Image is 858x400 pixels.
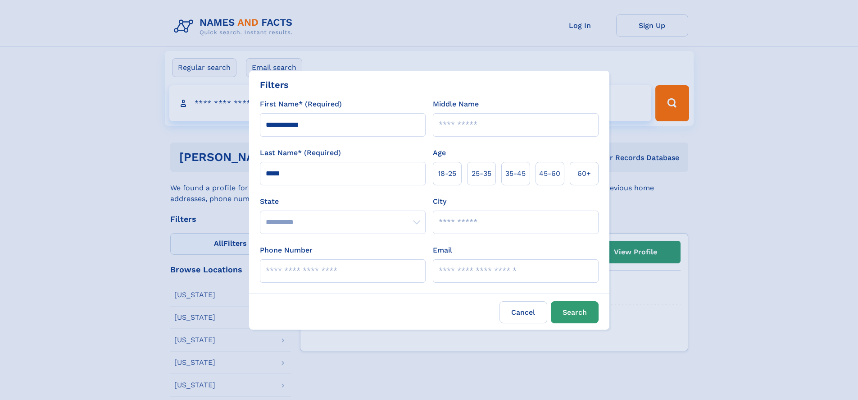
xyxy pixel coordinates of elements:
span: 25‑35 [472,168,491,179]
span: 18‑25 [438,168,456,179]
label: Cancel [499,301,547,323]
label: First Name* (Required) [260,99,342,110]
span: 35‑45 [505,168,526,179]
label: Phone Number [260,245,313,256]
div: Filters [260,78,289,92]
label: Email [433,245,452,256]
button: Search [551,301,599,323]
label: Middle Name [433,99,479,110]
span: 60+ [577,168,591,179]
label: City [433,196,446,207]
label: Last Name* (Required) [260,147,341,158]
label: Age [433,147,446,158]
label: State [260,196,426,207]
span: 45‑60 [539,168,560,179]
